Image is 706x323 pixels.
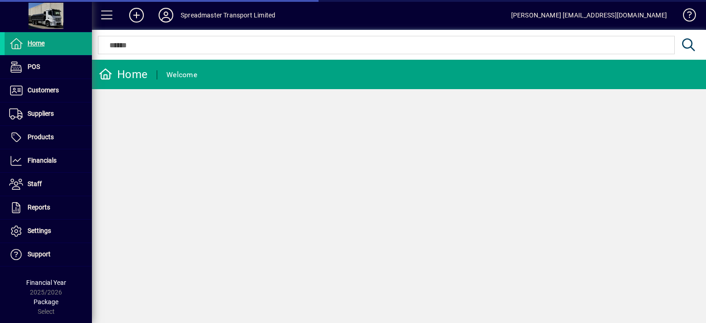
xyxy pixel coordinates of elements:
[28,180,42,187] span: Staff
[28,157,57,164] span: Financials
[5,149,92,172] a: Financials
[5,126,92,149] a: Products
[5,243,92,266] a: Support
[511,8,667,23] div: [PERSON_NAME] [EMAIL_ADDRESS][DOMAIN_NAME]
[151,7,181,23] button: Profile
[5,196,92,219] a: Reports
[5,56,92,79] a: POS
[26,279,66,286] span: Financial Year
[5,220,92,243] a: Settings
[181,8,275,23] div: Spreadmaster Transport Limited
[5,102,92,125] a: Suppliers
[28,133,54,141] span: Products
[28,204,50,211] span: Reports
[99,67,148,82] div: Home
[28,40,45,47] span: Home
[5,79,92,102] a: Customers
[28,227,51,234] span: Settings
[166,68,197,82] div: Welcome
[28,63,40,70] span: POS
[28,250,51,258] span: Support
[676,2,695,32] a: Knowledge Base
[28,110,54,117] span: Suppliers
[5,173,92,196] a: Staff
[28,86,59,94] span: Customers
[122,7,151,23] button: Add
[34,298,58,306] span: Package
